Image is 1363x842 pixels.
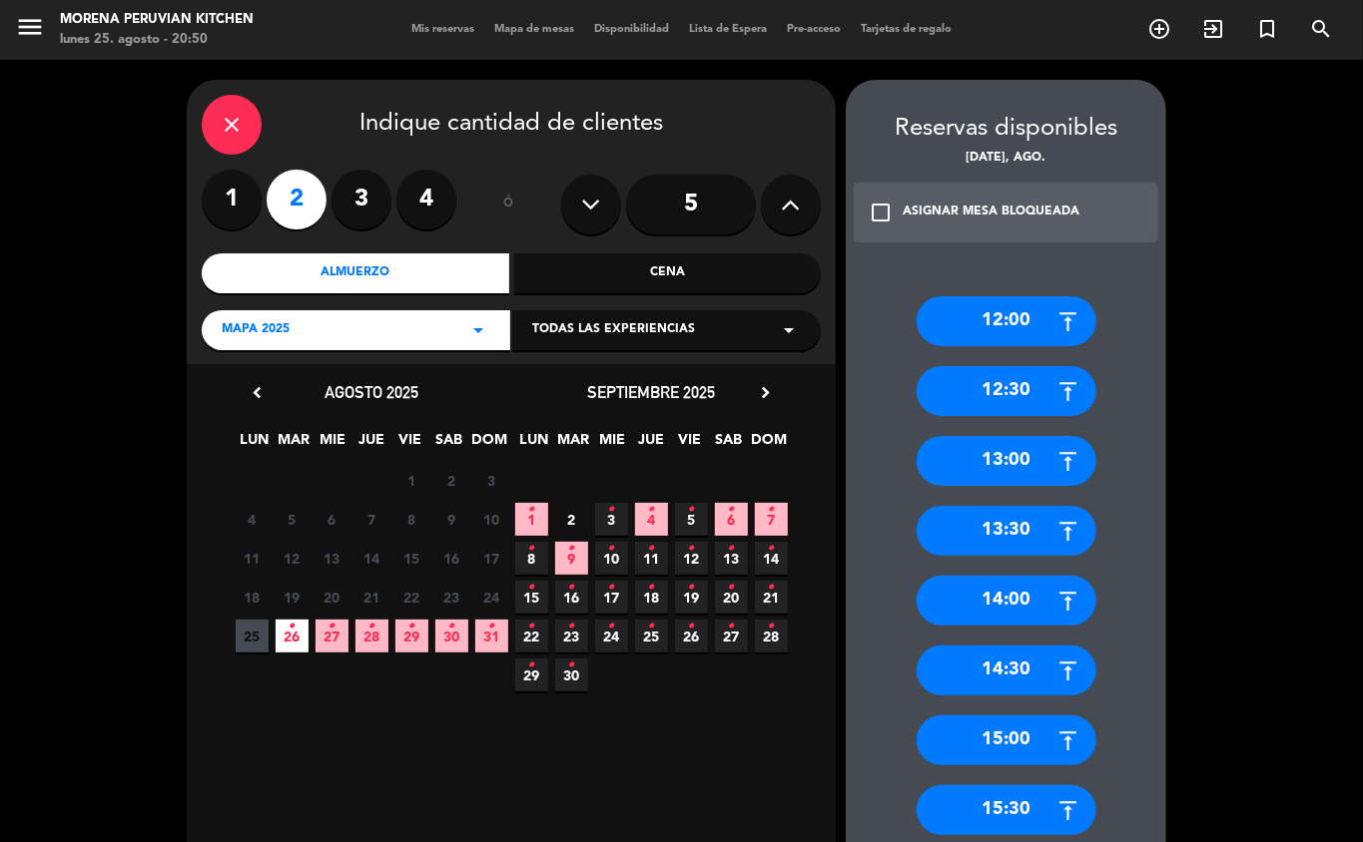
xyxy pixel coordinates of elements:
span: 16 [555,581,588,614]
label: 4 [396,170,456,229]
span: 24 [475,581,508,614]
span: Lista de Espera [679,24,777,35]
span: 6 [316,503,348,536]
span: 18 [236,581,269,614]
span: 15 [395,542,428,575]
i: • [688,533,695,565]
label: 1 [202,170,262,229]
span: 3 [475,464,508,497]
i: turned_in_not [1255,17,1279,41]
span: DOM [752,428,785,461]
span: 9 [435,503,468,536]
span: DOM [472,428,505,461]
span: 10 [595,542,628,575]
span: 25 [236,620,269,652]
i: • [568,572,575,604]
i: • [688,494,695,526]
span: 13 [316,542,348,575]
span: 10 [475,503,508,536]
i: • [648,572,655,604]
span: 21 [355,581,388,614]
span: 19 [276,581,309,614]
i: check_box_outline_blank [869,201,893,224]
span: JUE [635,428,668,461]
span: 25 [635,620,668,652]
span: 20 [316,581,348,614]
span: 5 [276,503,309,536]
span: agosto 2025 [325,382,418,402]
span: 28 [355,620,388,652]
span: 27 [316,620,348,652]
div: 14:00 [917,576,1096,626]
span: 19 [675,581,708,614]
i: • [728,572,735,604]
div: ó [476,170,541,239]
span: 27 [715,620,748,652]
span: 24 [595,620,628,652]
i: arrow_drop_down [466,318,490,342]
span: 21 [755,581,788,614]
i: exit_to_app [1201,17,1225,41]
i: • [608,572,615,604]
span: JUE [355,428,388,461]
i: • [528,572,535,604]
span: 8 [515,542,548,575]
button: menu [15,12,45,49]
div: Cena [514,253,822,293]
span: Mis reservas [401,24,484,35]
span: Mapa 2025 [222,320,290,340]
div: lunes 25. agosto - 20:50 [60,30,254,50]
i: • [688,572,695,604]
i: • [448,611,455,642]
span: 11 [635,542,668,575]
span: 4 [236,503,269,536]
i: close [220,113,244,137]
i: • [608,611,615,642]
span: 23 [435,581,468,614]
span: 14 [355,542,388,575]
i: • [768,494,775,526]
i: • [648,494,655,526]
span: 22 [395,581,428,614]
i: search [1309,17,1333,41]
i: • [648,611,655,642]
div: [DATE], ago. [846,149,1166,169]
i: • [768,572,775,604]
div: 14:30 [917,645,1096,695]
div: 12:00 [917,296,1096,346]
span: 22 [515,620,548,652]
span: 8 [395,503,428,536]
span: 29 [515,658,548,691]
span: 12 [675,542,708,575]
span: MIE [596,428,629,461]
span: 6 [715,503,748,536]
span: 9 [555,542,588,575]
span: LUN [518,428,551,461]
span: MIE [317,428,349,461]
span: 29 [395,620,428,652]
i: • [408,611,415,642]
i: • [608,533,615,565]
span: SAB [713,428,746,461]
span: 16 [435,542,468,575]
div: Reservas disponibles [846,110,1166,149]
i: • [528,649,535,681]
i: chevron_left [247,382,268,403]
span: 2 [435,464,468,497]
i: • [289,611,296,642]
i: • [768,611,775,642]
i: add_circle_outline [1147,17,1171,41]
i: • [368,611,375,642]
span: 7 [755,503,788,536]
span: 31 [475,620,508,652]
span: VIE [394,428,427,461]
i: • [568,533,575,565]
span: LUN [239,428,272,461]
i: • [568,611,575,642]
span: VIE [674,428,707,461]
span: 4 [635,503,668,536]
span: septiembre 2025 [587,382,715,402]
i: chevron_right [755,382,776,403]
i: • [568,649,575,681]
i: • [528,611,535,642]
